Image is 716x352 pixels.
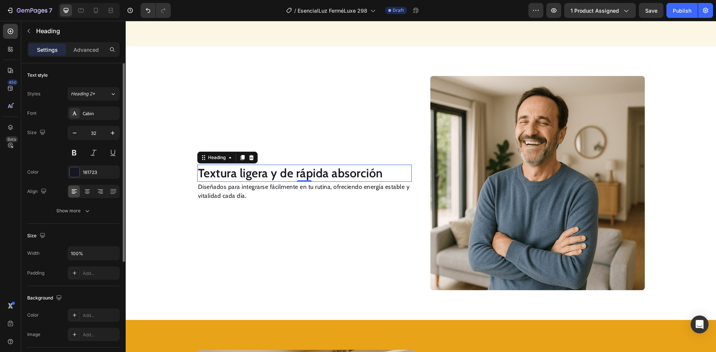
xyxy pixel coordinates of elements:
div: Publish [673,7,691,15]
div: Styles [27,91,40,97]
div: Add... [83,312,118,319]
span: Draft [393,7,404,14]
div: 161723 [83,169,118,176]
div: Padding [27,270,44,276]
button: Save [639,3,663,18]
div: Color [27,312,39,318]
div: Width [27,250,40,257]
div: Add... [83,332,118,338]
button: 1 product assigned [564,3,636,18]
p: Heading [36,26,117,35]
div: Text style [27,72,48,79]
div: Background [27,293,63,303]
button: 7 [3,3,56,18]
div: Size [27,128,47,138]
img: gempages_570714449355211928-b55bea6b-d20e-4d26-82ab-69a819ec8319.png [305,55,519,269]
div: Size [27,231,47,241]
p: Settings [37,46,58,54]
div: Cabin [83,110,118,117]
span: Heading 2* [71,91,95,97]
div: 450 [7,79,18,85]
div: Beta [6,136,18,142]
p: 7 [49,6,52,15]
span: Save [645,7,657,14]
span: / [294,7,296,15]
button: Publish [666,3,698,18]
span: EsencialLuz FerméLuxe 298 [298,7,367,15]
div: Show more [56,207,91,215]
input: Auto [68,247,119,260]
button: Show more [27,204,120,218]
div: Align [27,187,48,197]
p: Advanced [73,46,99,54]
button: Heading 2* [67,87,120,101]
span: 1 product assigned [571,7,619,15]
div: Undo/Redo [141,3,171,18]
div: Image [27,331,40,338]
div: Color [27,169,39,175]
div: Font [27,110,37,117]
div: Open Intercom Messenger [691,315,709,333]
div: Add... [83,270,118,277]
iframe: Design area [126,21,716,352]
